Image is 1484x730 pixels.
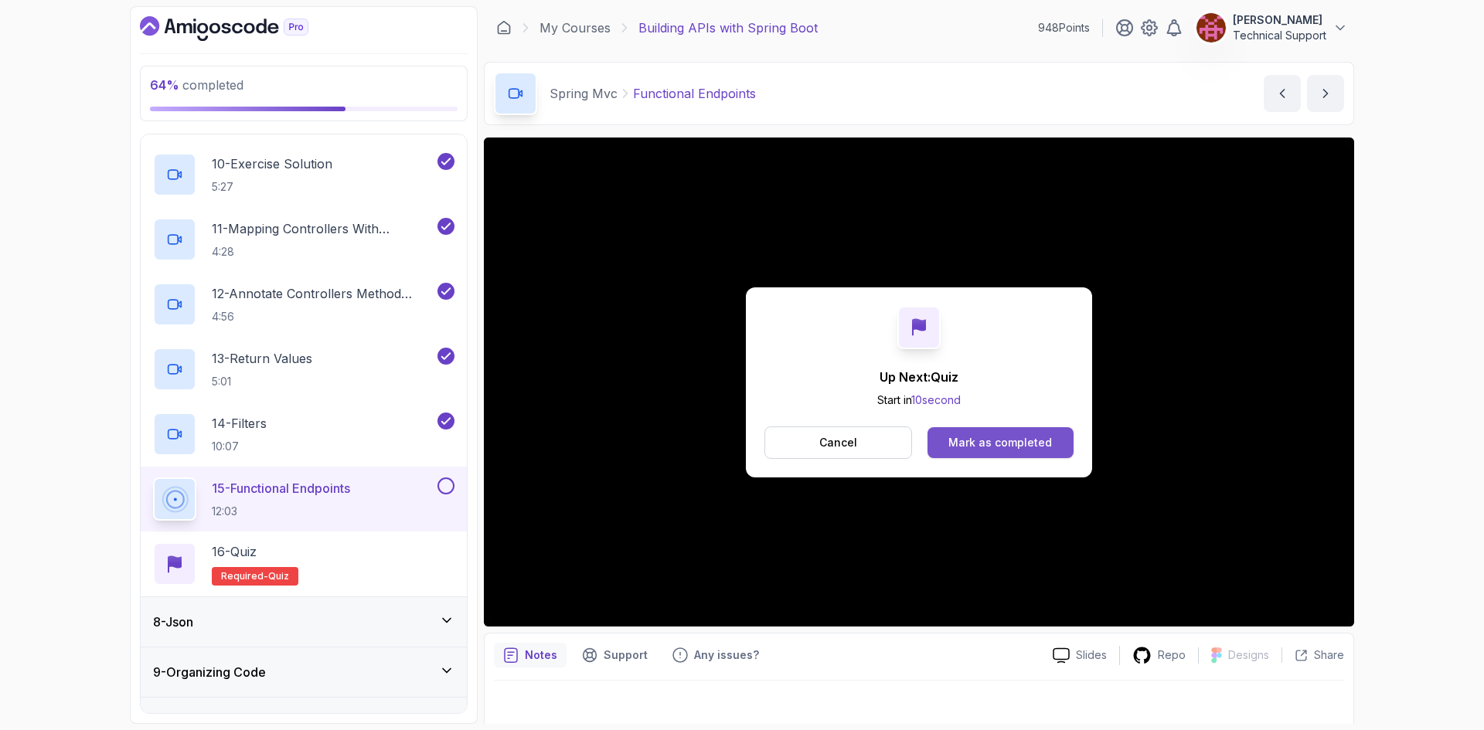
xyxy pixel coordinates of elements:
button: Support button [573,643,657,667]
button: 14-Filters10:07 [153,413,454,456]
p: 13 - Return Values [212,349,312,368]
p: 4:28 [212,244,434,260]
p: 12:03 [212,504,350,519]
p: 948 Points [1038,20,1090,36]
span: completed [150,77,243,93]
span: quiz [268,570,289,582]
p: Support [604,647,648,663]
button: 9-Organizing Code [141,647,467,697]
a: Slides [1040,647,1119,664]
p: Share [1314,647,1344,663]
button: next content [1307,75,1344,112]
div: Mark as completed [948,435,1052,450]
p: Slides [1076,647,1107,663]
p: Cancel [819,435,857,450]
button: Mark as completed [927,427,1074,458]
a: Dashboard [496,20,512,36]
button: 11-Mapping Controllers With @Requestmapping4:28 [153,218,454,261]
button: 13-Return Values5:01 [153,348,454,391]
span: 64 % [150,77,179,93]
h3: 8 - Json [153,613,193,631]
p: Functional Endpoints [633,84,756,103]
p: Spring Mvc [550,84,618,103]
p: Designs [1228,647,1269,663]
p: 10:07 [212,439,267,454]
button: 10-Exercise Solution5:27 [153,153,454,196]
p: Start in [877,392,961,408]
a: Dashboard [140,16,344,41]
p: [PERSON_NAME] [1233,12,1326,28]
button: Cancel [764,426,912,459]
button: previous content [1264,75,1301,112]
iframe: 15 - Functional Endpoints [484,138,1354,626]
p: Any issues? [694,647,759,663]
span: 10 second [911,393,961,406]
button: user profile image[PERSON_NAME]Technical Support [1196,12,1348,43]
p: 14 - Filters [212,414,267,433]
button: 15-Functional Endpoints12:03 [153,477,454,521]
p: Repo [1158,647,1186,663]
p: 16 - Quiz [212,542,257,561]
p: 11 - Mapping Controllers With @Requestmapping [212,219,434,238]
a: Repo [1120,646,1198,665]
button: 12-Annotate Controllers Method Arguments4:56 [153,283,454,326]
button: notes button [494,643,567,667]
button: 16-QuizRequired-quiz [153,542,454,586]
p: 10 - Exercise Solution [212,154,332,173]
p: 12 - Annotate Controllers Method Arguments [212,284,434,303]
h3: 9 - Organizing Code [153,663,266,681]
p: 5:27 [212,179,332,195]
p: Notes [525,647,557,663]
button: 8-Json [141,597,467,647]
p: 4:56 [212,309,434,324]
a: My Courses [539,19,611,37]
p: 15 - Functional Endpoints [212,479,350,497]
img: user profile image [1196,13,1226,42]
button: Share [1281,647,1344,663]
p: Technical Support [1233,28,1326,43]
p: 5:01 [212,374,312,389]
p: Up Next: Quiz [877,368,961,386]
span: Required- [221,570,268,582]
p: Building APIs with Spring Boot [638,19,818,37]
button: Feedback button [663,643,768,667]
